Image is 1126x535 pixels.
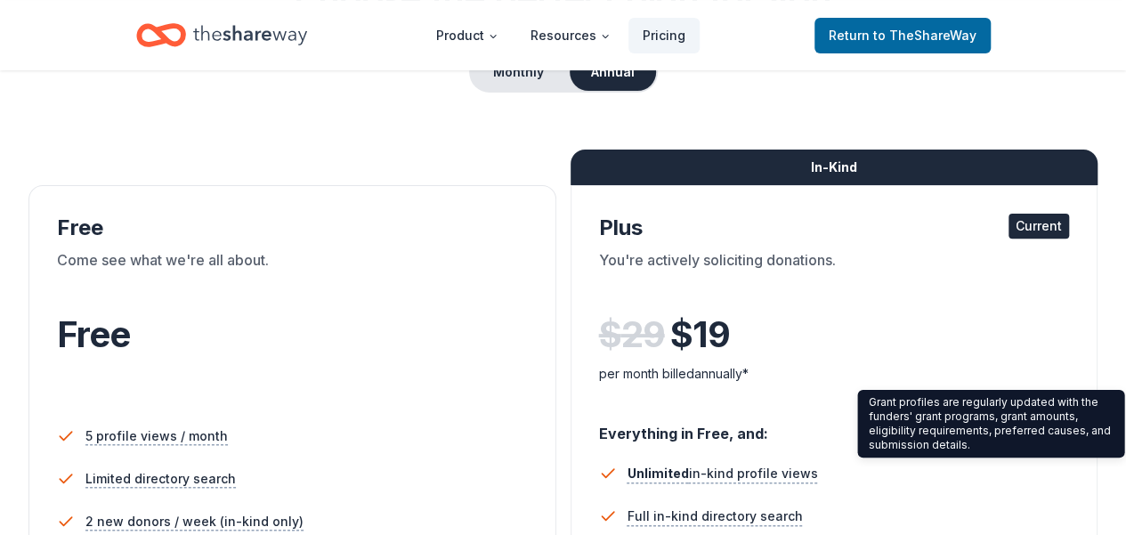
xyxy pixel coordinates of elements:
div: Come see what we're all about. [57,249,528,299]
button: Resources [516,18,625,53]
span: Full in-kind directory search [628,506,803,527]
span: Limited directory search [85,468,236,490]
span: to TheShareWay [873,28,976,43]
span: 5 profile views / month [85,426,228,447]
span: Free [57,312,130,356]
button: Monthly [471,53,566,91]
div: Everything in Free, and: [599,408,1070,445]
a: Pricing [628,18,700,53]
span: $ 19 [670,310,730,360]
div: Plus [599,214,1070,242]
nav: Main [422,14,700,56]
span: Return [829,25,976,46]
div: In-Kind [571,150,1098,185]
div: Grant profiles are regularly updated with the funders' grant programs, grant amounts, eligibility... [857,390,1124,458]
div: Current [1009,214,1069,239]
button: Annual [570,53,656,91]
div: per month billed annually* [599,363,1070,385]
span: 2 new donors / week (in-kind only) [85,511,304,532]
button: Product [422,18,513,53]
div: You're actively soliciting donations. [599,249,1070,299]
a: Home [136,14,307,56]
a: Returnto TheShareWay [814,18,991,53]
div: Free [57,214,528,242]
span: in-kind profile views [628,466,818,481]
span: Unlimited [628,466,689,481]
